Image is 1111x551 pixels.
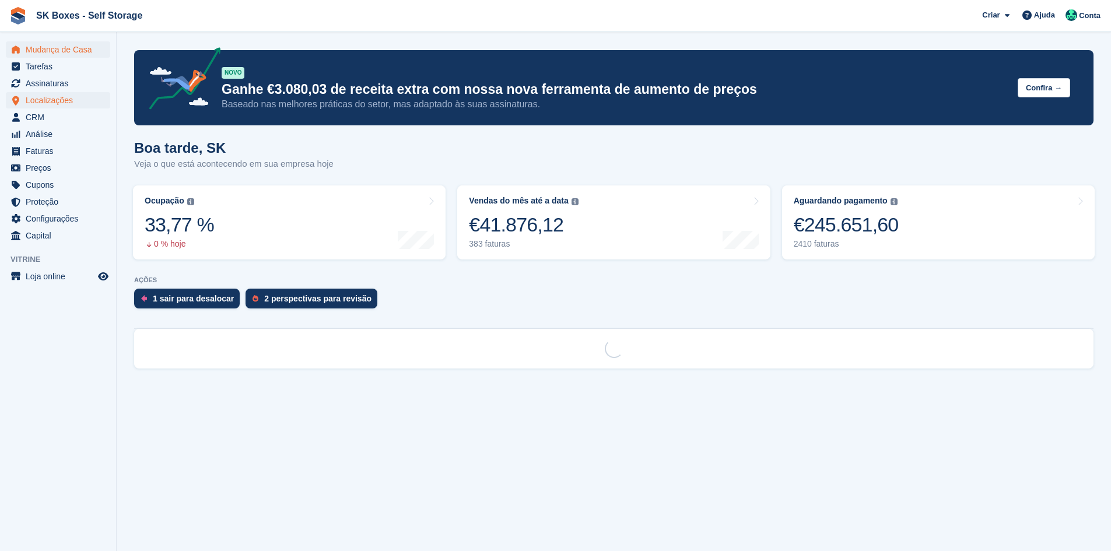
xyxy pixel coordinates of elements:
div: Ocupação [145,196,184,206]
div: 2410 faturas [794,239,899,249]
span: Conta [1079,10,1101,22]
img: prospect-51fa495bee0391a8d652442698ab0144808aea92771e9ea1ae160a38d050c398.svg [253,295,258,302]
a: menu [6,194,110,210]
a: menu [6,160,110,176]
a: menu [6,210,110,227]
div: €245.651,60 [794,213,899,237]
span: Assinaturas [26,75,96,92]
a: Ocupação 33,77 % 0 % hoje [133,185,446,259]
span: Ajuda [1034,9,1055,21]
a: menu [6,109,110,125]
span: Loja online [26,268,96,285]
div: €41.876,12 [469,213,578,237]
a: Aguardando pagamento €245.651,60 2410 faturas [782,185,1095,259]
a: menu [6,177,110,193]
div: Vendas do mês até a data [469,196,568,206]
span: Cupons [26,177,96,193]
a: menu [6,75,110,92]
p: Baseado nas melhores práticas do setor, mas adaptado às suas assinaturas. [222,98,1008,111]
a: menu [6,126,110,142]
a: menu [6,41,110,58]
img: stora-icon-8386f47178a22dfd0bd8f6a31ec36ba5ce8667c1dd55bd0f319d3a0aa187defe.svg [9,7,27,24]
a: menu [6,268,110,285]
span: Proteção [26,194,96,210]
a: menu [6,143,110,159]
span: CRM [26,109,96,125]
div: Aguardando pagamento [794,196,888,206]
div: 2 perspectivas para revisão [264,294,371,303]
img: price-adjustments-announcement-icon-8257ccfd72463d97f412b2fc003d46551f7dbcb40ab6d574587a9cd5c0d94... [139,47,221,114]
a: menu [6,92,110,108]
img: icon-info-grey-7440780725fd019a000dd9b08b2336e03edf1995a4989e88bcd33f0948082b44.svg [572,198,579,205]
a: menu [6,227,110,244]
a: 1 sair para desalocar [134,289,246,314]
p: AÇÕES [134,276,1094,284]
a: menu [6,58,110,75]
div: 383 faturas [469,239,578,249]
div: 33,77 % [145,213,214,237]
span: Configurações [26,210,96,227]
img: icon-info-grey-7440780725fd019a000dd9b08b2336e03edf1995a4989e88bcd33f0948082b44.svg [891,198,898,205]
button: Confira → [1018,78,1070,97]
a: Loja de pré-visualização [96,269,110,283]
span: Criar [982,9,1000,21]
span: Localizações [26,92,96,108]
h1: Boa tarde, SK [134,140,334,156]
img: move_outs_to_deallocate_icon-f764333ba52eb49d3ac5e1228854f67142a1ed5810a6f6cc68b1a99e826820c5.svg [141,295,147,302]
div: NOVO [222,67,244,79]
span: Vitrine [10,254,116,265]
img: icon-info-grey-7440780725fd019a000dd9b08b2336e03edf1995a4989e88bcd33f0948082b44.svg [187,198,194,205]
div: 0 % hoje [145,239,214,249]
span: Mudança de Casa [26,41,96,58]
span: Capital [26,227,96,244]
a: SK Boxes - Self Storage [31,6,147,25]
span: Análise [26,126,96,142]
a: 2 perspectivas para revisão [246,289,383,314]
a: Vendas do mês até a data €41.876,12 383 faturas [457,185,770,259]
span: Tarefas [26,58,96,75]
p: Veja o que está acontecendo em sua empresa hoje [134,157,334,171]
p: Ganhe €3.080,03 de receita extra com nossa nova ferramenta de aumento de preços [222,81,1008,98]
span: Faturas [26,143,96,159]
span: Preços [26,160,96,176]
div: 1 sair para desalocar [153,294,234,303]
img: SK Boxes - Comercial [1066,9,1077,21]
